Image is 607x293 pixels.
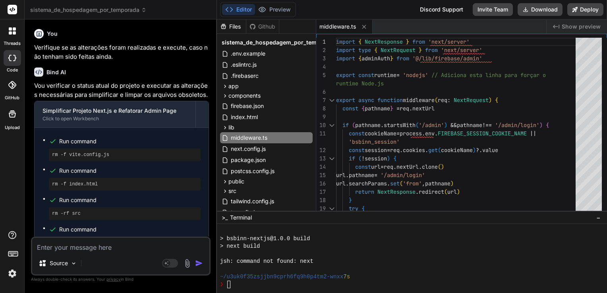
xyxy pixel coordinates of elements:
[447,96,450,104] span: :
[316,96,326,104] div: 7
[52,210,197,217] pre: rm -rf src
[422,180,425,187] span: ,
[346,172,349,179] span: .
[316,71,326,79] div: 5
[457,121,482,129] span: pathname
[228,187,236,195] span: src
[403,180,422,187] span: 'from'
[316,204,326,213] div: 19
[454,96,489,104] span: NextRequest
[419,46,422,54] span: }
[419,121,444,129] span: '/admin'
[70,260,77,267] img: Pick Models
[428,38,470,45] span: 'next/server'
[346,180,349,187] span: .
[450,121,457,129] span: &&
[361,55,390,62] span: adminAuth
[365,130,396,137] span: cookieName
[400,180,403,187] span: (
[438,146,441,154] span: (
[327,96,337,104] div: Click to collapse the range.
[47,30,58,38] h6: You
[50,259,68,267] p: Source
[371,163,381,170] span: url
[230,112,259,122] span: index.html
[30,6,147,14] span: sistema_de_hospedagem_por_temporada
[476,146,482,154] span: ?.
[425,180,450,187] span: pathname
[195,259,203,267] img: icon
[374,71,396,79] span: runtime
[327,121,337,129] div: Click to collapse the range.
[358,155,361,162] span: (
[316,88,326,96] div: 6
[6,267,19,280] img: settings
[358,46,371,54] span: type
[336,80,384,87] span: runtime Node.js
[4,40,21,47] label: threads
[246,23,279,31] div: Github
[428,146,438,154] span: get
[358,55,361,62] span: {
[489,96,492,104] span: )
[396,105,400,112] span: =
[473,146,476,154] span: )
[546,121,549,129] span: {
[349,155,355,162] span: if
[415,3,468,16] div: Discord Support
[387,180,390,187] span: .
[390,55,393,62] span: }
[336,172,346,179] span: url
[400,105,409,112] span: req
[106,277,121,281] span: privacy
[567,3,603,16] button: Deploy
[316,104,326,113] div: 8
[316,63,326,71] div: 4
[230,166,275,176] span: postcss.config.js
[31,276,211,283] p: Always double-check its answers. Your in Bind
[349,205,358,212] span: try
[381,121,384,129] span: .
[52,152,197,158] pre: rm -f vite.config.js
[230,214,252,222] span: Terminal
[255,4,294,15] button: Preview
[365,105,390,112] span: pathname
[220,281,224,288] span: ❯
[336,55,355,62] span: import
[220,273,344,281] span: ~/u3uk0f35zsjjbn9cprh6fq9h0p4tm2-wnxx
[425,146,428,154] span: .
[316,154,326,163] div: 13
[316,38,326,46] div: 1
[230,133,268,143] span: middleware.ts
[390,180,400,187] span: set
[228,177,244,185] span: public
[230,197,275,206] span: tailwind.config.js
[230,101,265,111] span: firebase.json
[562,23,601,31] span: Show preview
[441,163,444,170] span: )
[361,205,365,212] span: {
[336,71,355,79] span: export
[374,172,377,179] span: =
[365,146,387,154] span: session
[422,163,438,170] span: clone
[5,124,20,131] label: Upload
[222,39,336,46] span: sistema_de_hospedagem_por_temporada
[396,71,400,79] span: =
[316,196,326,204] div: 18
[358,96,374,104] span: async
[316,163,326,171] div: 14
[358,71,374,79] span: const
[495,96,498,104] span: {
[230,208,265,217] span: tsconfig.json
[34,81,209,99] p: Vou verificar o status atual do projeto e executar as alterações necessárias para simplificar e l...
[384,163,393,170] span: req
[336,96,355,104] span: export
[349,172,374,179] span: pathname
[5,94,19,101] label: GitHub
[419,188,444,195] span: redirect
[361,105,365,112] span: {
[450,180,454,187] span: )
[316,46,326,54] div: 2
[349,138,400,145] span: 'bsbinn_session'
